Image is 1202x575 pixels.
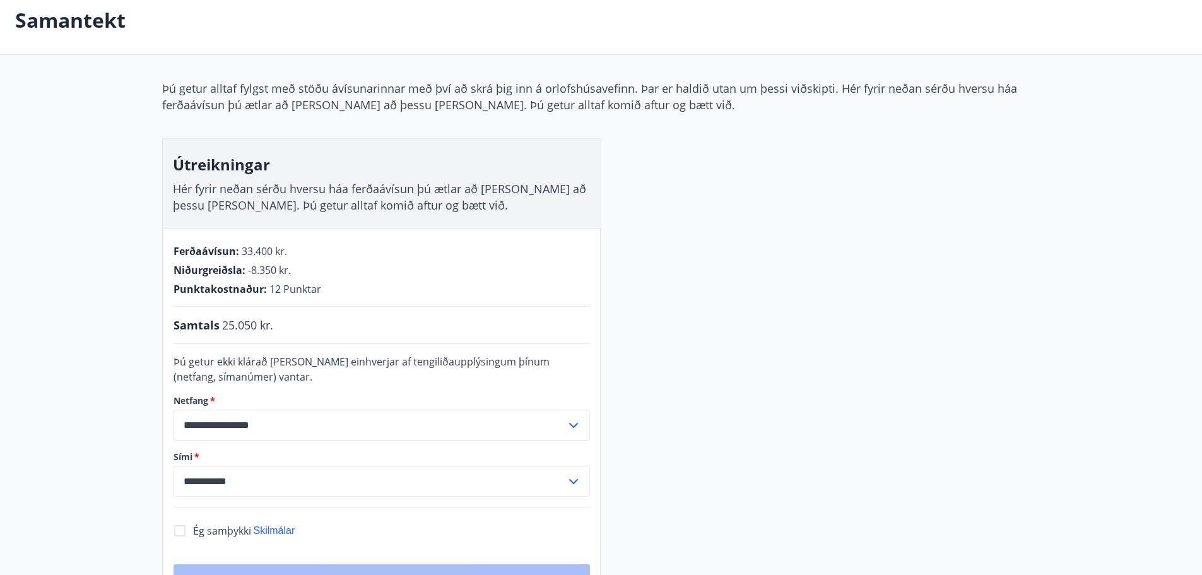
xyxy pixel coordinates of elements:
[174,394,590,407] label: Netfang
[174,317,220,333] span: Samtals
[174,244,239,258] span: Ferðaávísun :
[242,244,287,258] span: 33.400 kr.
[248,263,291,277] span: -8.350 kr.
[174,355,550,384] span: Þú getur ekki klárað [PERSON_NAME] einhverjar af tengiliðaupplýsingum þínum (netfang, símanúmer) ...
[174,451,590,463] label: Sími
[222,317,273,333] span: 25.050 kr.
[173,181,586,213] span: Hér fyrir neðan sérðu hversu háa ferðaávísun þú ætlar að [PERSON_NAME] að þessu [PERSON_NAME]. Þú...
[193,524,251,538] span: Ég samþykki
[174,263,245,277] span: Niðurgreiðsla :
[254,525,295,536] span: Skilmálar
[269,282,321,296] span: 12 Punktar
[254,524,295,538] button: Skilmálar
[162,80,1040,113] p: Þú getur alltaf fylgst með stöðu ávísunarinnar með því að skrá þig inn á orlofshúsavefinn. Þar er...
[174,282,267,296] span: Punktakostnaður :
[173,154,591,175] h3: Útreikningar
[15,6,126,34] p: Samantekt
